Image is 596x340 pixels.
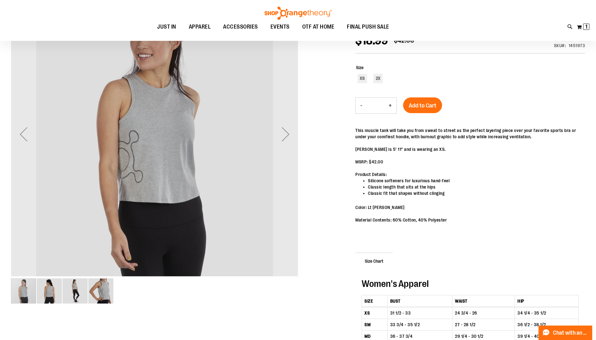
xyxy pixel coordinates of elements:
div: [PERSON_NAME] is 5' 11" and is wearing an XS. [355,146,585,152]
th: HIP [515,295,579,307]
span: Chat with an Expert [553,330,588,336]
div: Product Details: [355,171,585,178]
div: image 3 of 4 [63,278,88,304]
li: Classic length that sits at the hips [368,184,585,190]
div: Material Contents: 60% Cotton, 40% Polyester [355,217,585,223]
button: Increase product quantity [384,98,396,113]
div: This muscle tank will take you from sweat to street as the perfect layering piece over your favor... [355,127,585,140]
th: SM [362,319,387,331]
span: 1 [585,24,588,30]
img: Alternate image #2 for 1451973 [63,278,88,304]
span: Size [356,65,364,70]
th: SIZE [362,295,387,307]
div: 1451973 [569,42,585,49]
span: OTF AT HOME [302,20,335,34]
td: 36 1/2 - 38 1/2 [515,319,579,331]
span: JUST IN [157,20,176,34]
li: Classic fit that shapes without clinging [368,190,585,196]
span: Add to Cart [409,102,436,109]
strong: SKU [554,43,566,48]
div: XS [358,74,367,83]
div: Color: Lt [PERSON_NAME] [355,204,585,211]
td: 31 1/2 - 33 [387,307,452,319]
div: MSRP: $42.00 [355,159,585,165]
button: Decrease product quantity [356,98,367,113]
span: $18.99 [355,34,388,47]
td: 24 3/4 - 26 [452,307,515,319]
div: image 1 of 4 [11,278,37,304]
img: Alternate image #1 for 1451973 [37,278,62,304]
span: FINAL PUSH SALE [347,20,389,34]
td: 34 1/4 - 35 1/2 [515,307,579,319]
span: Size Chart [355,253,393,269]
img: Alternate image #3 for 1451973 [88,278,113,304]
input: Product quantity [367,98,384,113]
span: $42.00 [394,37,414,44]
th: BUST [387,295,452,307]
li: Silicone softeners for luxurious hand-feel [368,178,585,184]
img: Shop Orangetheory [264,7,333,20]
div: image 2 of 4 [37,278,63,304]
th: WAIST [452,295,515,307]
button: Chat with an Expert [539,326,593,340]
div: image 4 of 4 [88,278,113,304]
div: 2X [373,74,383,83]
th: XS [362,307,387,319]
button: Add to Cart [403,97,442,113]
td: 27 - 28 1/2 [452,319,515,331]
span: EVENTS [271,20,290,34]
span: APPAREL [189,20,211,34]
span: ACCESSORIES [223,20,258,34]
td: 33 3/4 - 35 1/2 [387,319,452,331]
h2: Women's Apparel [362,279,579,289]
